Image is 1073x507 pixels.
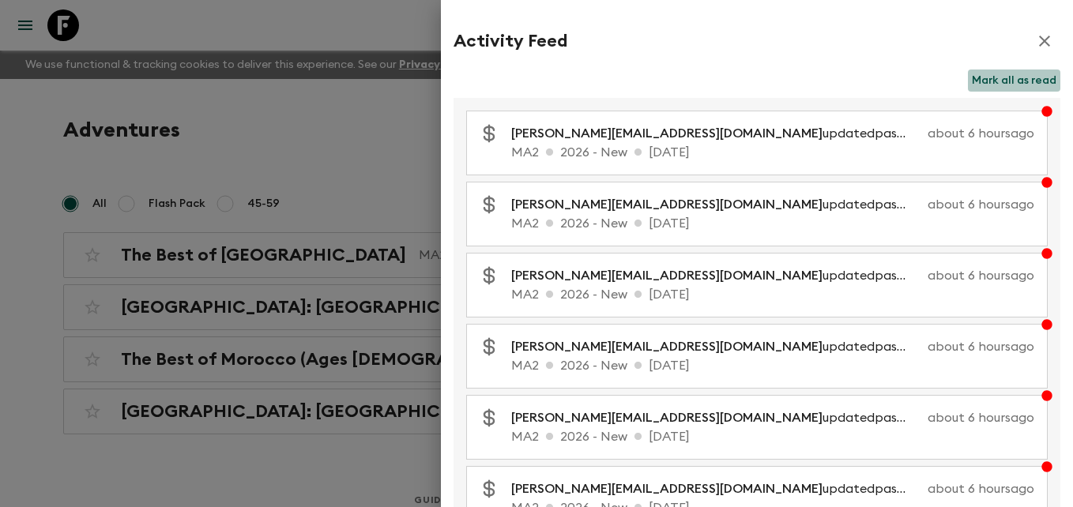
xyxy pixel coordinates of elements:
p: about 6 hours ago [928,266,1034,285]
span: [PERSON_NAME][EMAIL_ADDRESS][DOMAIN_NAME] [511,483,823,495]
span: [PERSON_NAME][EMAIL_ADDRESS][DOMAIN_NAME] [511,269,823,282]
p: updated passenger costs [511,124,921,143]
p: about 6 hours ago [928,337,1034,356]
h2: Activity Feed [454,31,567,51]
p: MA2 2026 - New [DATE] [511,427,1034,446]
p: about 6 hours ago [928,408,1034,427]
p: about 6 hours ago [928,124,1034,143]
p: about 6 hours ago [928,479,1034,498]
p: MA2 2026 - New [DATE] [511,285,1034,304]
p: updated passenger costs [511,408,921,427]
p: about 6 hours ago [928,195,1034,214]
p: updated passenger costs [511,195,921,214]
p: MA2 2026 - New [DATE] [511,143,1034,162]
span: [PERSON_NAME][EMAIL_ADDRESS][DOMAIN_NAME] [511,127,823,140]
span: [PERSON_NAME][EMAIL_ADDRESS][DOMAIN_NAME] [511,198,823,211]
p: updated passenger costs [511,337,921,356]
span: [PERSON_NAME][EMAIL_ADDRESS][DOMAIN_NAME] [511,411,823,424]
button: Mark all as read [968,69,1060,92]
p: updated passenger costs [511,266,921,285]
p: MA2 2026 - New [DATE] [511,214,1034,233]
p: updated passenger costs [511,479,921,498]
p: MA2 2026 - New [DATE] [511,356,1034,375]
span: [PERSON_NAME][EMAIL_ADDRESS][DOMAIN_NAME] [511,340,823,353]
